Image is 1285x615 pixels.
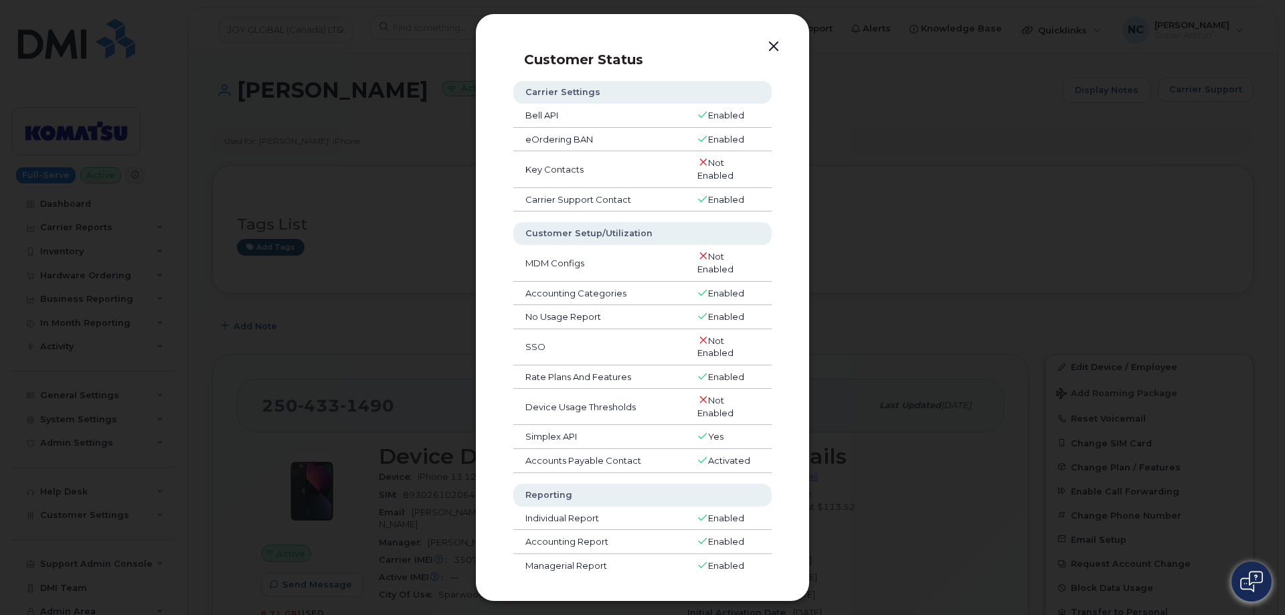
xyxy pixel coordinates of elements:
span: Enabled [708,288,744,298]
span: Enabled [708,560,744,571]
span: Not Enabled [697,395,734,418]
th: Customer Setup/Utilization [513,222,772,245]
td: Accounting Report [513,530,685,554]
span: Enabled [708,536,744,547]
td: Device Usage Thresholds [513,389,685,425]
td: Individual Report [513,507,685,531]
td: Simplex API [513,425,685,449]
span: Enabled [708,110,744,120]
td: Accounting Categories [513,282,685,306]
span: Not Enabled [697,335,734,359]
td: No Usage Report [513,305,685,329]
td: MDM Configs [513,245,685,281]
span: Enabled [708,134,744,145]
th: Carrier Settings [513,81,772,104]
img: Open chat [1240,571,1263,592]
span: Enabled [708,371,744,382]
td: Managerial Report [513,554,685,578]
td: Bell API [513,104,685,128]
span: Enabled [708,311,744,322]
span: Not Enabled [697,157,734,181]
span: Activated [708,455,750,466]
span: Yes [708,431,723,442]
span: Not Enabled [697,251,734,274]
td: SSO [513,329,685,365]
td: Carrier Support Contact [513,188,685,212]
span: Enabled [708,194,744,205]
span: Enabled [708,513,744,523]
p: Customer Status [524,52,785,68]
td: Key Contacts [513,151,685,187]
td: Rate Plans And Features [513,365,685,389]
th: Reporting [513,484,772,507]
td: Accounts Payable Contact [513,449,685,473]
td: eOrdering BAN [513,128,685,152]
